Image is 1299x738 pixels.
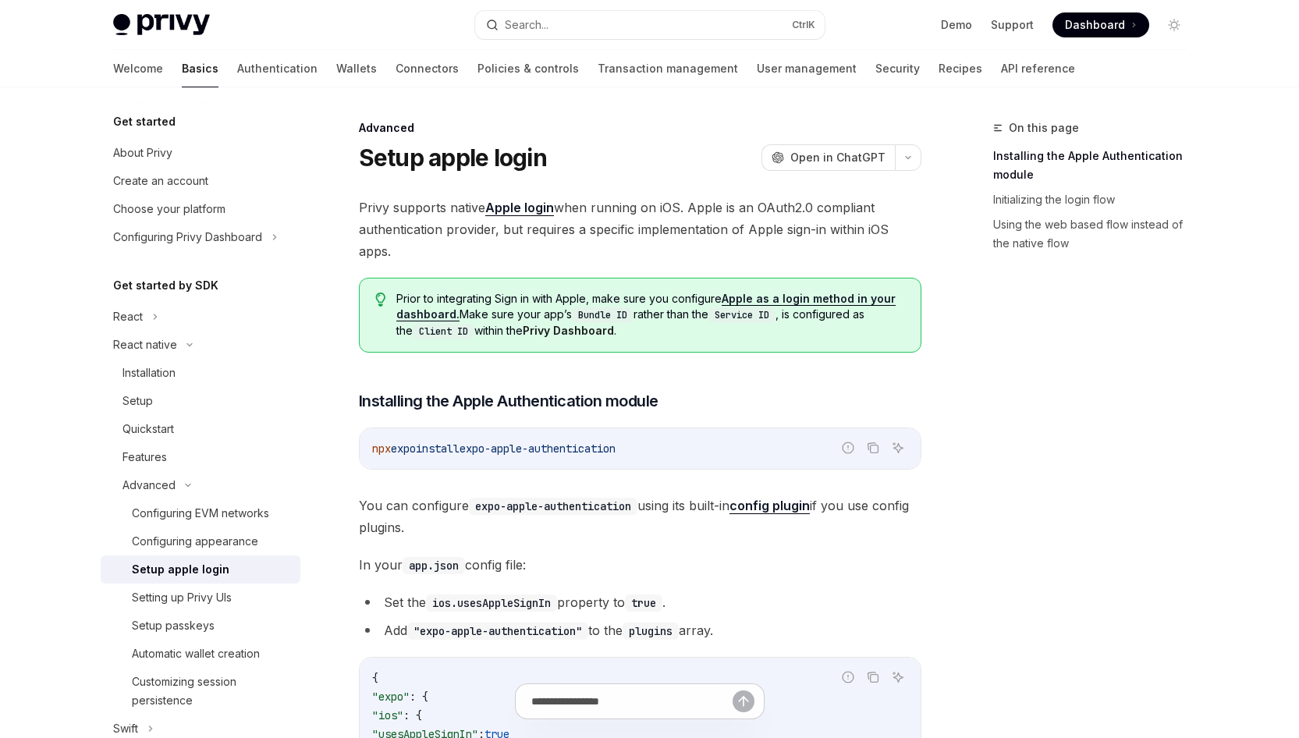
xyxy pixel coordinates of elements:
[132,504,269,523] div: Configuring EVM networks
[113,112,176,131] h5: Get started
[407,623,588,640] code: "expo-apple-authentication"
[101,443,300,471] a: Features
[132,616,215,635] div: Setup passkeys
[101,359,300,387] a: Installation
[838,438,858,458] button: Report incorrect code
[101,139,300,167] a: About Privy
[863,438,883,458] button: Copy the contents from the code block
[359,120,921,136] div: Advanced
[132,532,258,551] div: Configuring appearance
[993,187,1199,212] a: Initializing the login flow
[1001,50,1075,87] a: API reference
[505,16,548,34] div: Search...
[101,668,300,715] a: Customizing session persistence
[838,667,858,687] button: Report incorrect code
[469,498,637,515] code: expo-apple-authentication
[761,144,895,171] button: Open in ChatGPT
[113,307,143,326] div: React
[708,307,775,323] code: Service ID
[113,14,210,36] img: light logo
[1009,119,1079,137] span: On this page
[1065,17,1125,33] span: Dashboard
[113,200,225,218] div: Choose your platform
[336,50,377,87] a: Wallets
[863,667,883,687] button: Copy the contents from the code block
[413,324,474,339] code: Client ID
[426,594,557,612] code: ios.usesAppleSignIn
[1162,12,1187,37] button: Toggle dark mode
[598,50,738,87] a: Transaction management
[888,667,908,687] button: Ask AI
[113,228,262,247] div: Configuring Privy Dashboard
[372,671,378,685] span: {
[101,584,300,612] a: Setting up Privy UIs
[122,392,153,410] div: Setup
[790,150,886,165] span: Open in ChatGPT
[101,167,300,195] a: Create an account
[993,212,1199,256] a: Using the web based flow instead of the native flow
[101,640,300,668] a: Automatic wallet creation
[101,195,300,223] a: Choose your platform
[122,364,176,382] div: Installation
[359,144,547,172] h1: Setup apple login
[991,17,1034,33] a: Support
[391,442,416,456] span: expo
[359,197,921,262] span: Privy supports native when running on iOS. Apple is an OAuth2.0 compliant authentication provider...
[729,498,810,514] a: config plugin
[888,438,908,458] button: Ask AI
[875,50,920,87] a: Security
[122,476,176,495] div: Advanced
[396,291,904,339] span: Prior to integrating Sign in with Apple, make sure you configure Make sure your app’s rather than...
[757,50,857,87] a: User management
[523,324,614,337] strong: Privy Dashboard
[359,591,921,613] li: Set the property to .
[237,50,318,87] a: Authentication
[101,387,300,415] a: Setup
[359,619,921,641] li: Add to the array.
[132,560,229,579] div: Setup apple login
[113,50,163,87] a: Welcome
[403,557,465,574] code: app.json
[113,276,218,295] h5: Get started by SDK
[101,527,300,555] a: Configuring appearance
[113,335,177,354] div: React native
[132,588,232,607] div: Setting up Privy UIs
[375,293,386,307] svg: Tip
[182,50,218,87] a: Basics
[939,50,982,87] a: Recipes
[733,690,754,712] button: Send message
[475,11,825,39] button: Search...CtrlK
[113,144,172,162] div: About Privy
[792,19,815,31] span: Ctrl K
[485,200,554,216] a: Apple login
[623,623,679,640] code: plugins
[477,50,579,87] a: Policies & controls
[122,448,167,467] div: Features
[396,50,459,87] a: Connectors
[113,172,208,190] div: Create an account
[101,612,300,640] a: Setup passkeys
[101,499,300,527] a: Configuring EVM networks
[132,644,260,663] div: Automatic wallet creation
[1052,12,1149,37] a: Dashboard
[122,420,174,438] div: Quickstart
[460,442,616,456] span: expo-apple-authentication
[372,442,391,456] span: npx
[101,415,300,443] a: Quickstart
[416,442,460,456] span: install
[359,554,921,576] span: In your config file:
[993,144,1199,187] a: Installing the Apple Authentication module
[359,495,921,538] span: You can configure using its built-in if you use config plugins.
[941,17,972,33] a: Demo
[625,594,662,612] code: true
[359,390,658,412] span: Installing the Apple Authentication module
[132,672,291,710] div: Customizing session persistence
[101,555,300,584] a: Setup apple login
[572,307,634,323] code: Bundle ID
[113,719,138,738] div: Swift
